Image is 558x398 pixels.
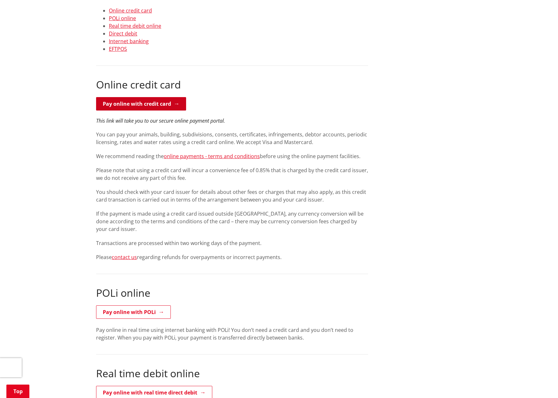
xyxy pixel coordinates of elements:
a: contact us [112,254,137,261]
a: Direct debit [109,30,137,37]
a: Internet banking [109,38,149,45]
p: If the payment is made using a credit card issued outside [GEOGRAPHIC_DATA], any currency convers... [96,210,368,233]
a: Pay online with POLi [96,305,171,319]
em: This link will take you to our secure online payment portal. [96,117,225,124]
a: Top [6,385,29,398]
p: You can pay your animals, building, subdivisions, consents, certificates, infringements, debtor a... [96,131,368,146]
a: POLi online [109,15,136,22]
p: You should check with your card issuer for details about other fees or charges that may also appl... [96,188,368,203]
h2: Online credit card [96,79,368,91]
p: Please note that using a credit card will incur a convenience fee of 0.85% that is charged by the... [96,166,368,182]
p: We recommend reading the before using the online payment facilities. [96,152,368,160]
a: Pay online with credit card [96,97,186,111]
iframe: Messenger Launcher [529,371,552,394]
a: online payments - terms and conditions [164,153,260,160]
p: Transactions are processed within two working days of the payment. [96,239,368,247]
p: Please regarding refunds for overpayments or incorrect payments. [96,253,368,261]
p: Pay online in real time using internet banking with POLi! You don’t need a credit card and you do... [96,326,368,341]
a: Online credit card [109,7,152,14]
a: Real time debit online [109,22,161,29]
a: EFTPOS [109,45,127,52]
h2: Real time debit online [96,367,368,379]
h2: POLi online [96,287,368,299]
